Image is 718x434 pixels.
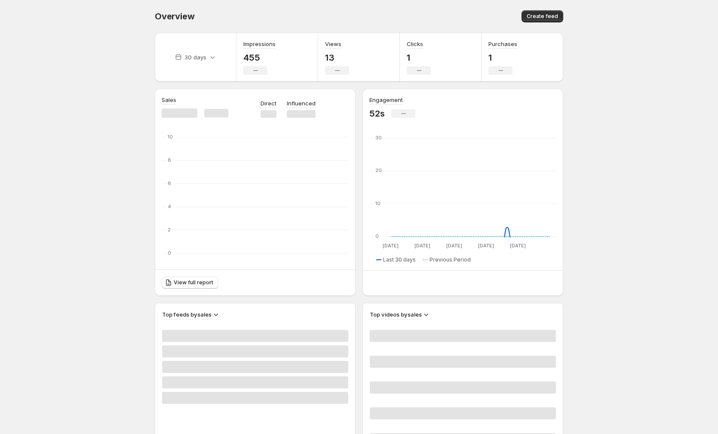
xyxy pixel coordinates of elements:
h3: Sales [162,95,176,104]
p: 1 [407,52,431,63]
h3: Engagement [369,95,403,104]
p: 52s [369,108,384,119]
span: Create feed [527,13,558,20]
h3: Impressions [243,40,276,48]
text: 2 [168,227,171,233]
text: [DATE] [414,243,430,249]
button: Create feed [522,10,563,22]
text: [DATE] [446,243,462,249]
text: 30 [375,135,382,141]
text: 0 [168,250,171,256]
h3: Top feeds by sales [162,310,212,319]
text: [DATE] [478,243,494,249]
h3: Clicks [407,40,423,48]
text: 0 [375,233,379,239]
span: Overview [155,11,194,22]
p: 13 [325,52,349,63]
p: Influenced [287,99,316,108]
a: View full report [162,277,218,289]
span: Last 30 days [383,256,416,263]
text: 6 [168,180,171,186]
p: 1 [488,52,517,63]
h3: Views [325,40,341,48]
text: 8 [168,157,171,163]
text: 10 [168,134,173,140]
p: Direct [261,99,276,108]
text: 20 [375,167,382,173]
p: 455 [243,52,276,63]
text: 4 [168,203,171,209]
p: 30 days [184,53,206,62]
text: [DATE] [510,243,526,249]
h3: Purchases [488,40,517,48]
span: View full report [174,279,213,286]
h3: Top videos by sales [370,310,422,319]
text: 10 [375,200,380,206]
span: Previous Period [430,256,471,263]
text: [DATE] [383,243,399,249]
